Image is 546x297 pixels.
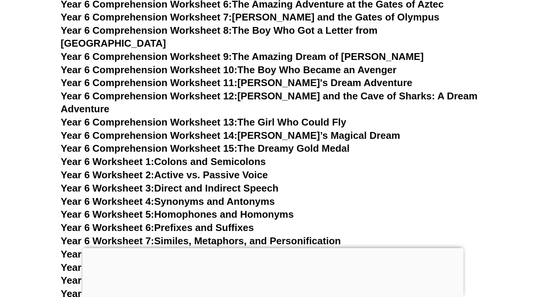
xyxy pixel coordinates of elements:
[61,156,154,167] span: Year 6 Worksheet 1:
[61,116,346,128] a: Year 6 Comprehension Worksheet 13:The Girl Who Could Fly
[61,222,154,233] span: Year 6 Worksheet 6:
[61,11,439,23] a: Year 6 Comprehension Worksheet 7:[PERSON_NAME] and the Gates of Olympus
[61,130,400,141] a: Year 6 Comprehension Worksheet 14:[PERSON_NAME]’s Magical Dream
[61,156,266,167] a: Year 6 Worksheet 1:Colons and Semicolons
[61,90,477,115] a: Year 6 Comprehension Worksheet 12:[PERSON_NAME] and the Cave of Sharks: A Dream Adventure
[83,248,464,295] iframe: Advertisement
[61,90,237,102] span: Year 6 Comprehension Worksheet 12:
[61,222,254,233] a: Year 6 Worksheet 6:Prefixes and Suffixes
[61,169,154,181] span: Year 6 Worksheet 2:
[61,25,378,49] a: Year 6 Comprehension Worksheet 8:The Boy Who Got a Letter from [GEOGRAPHIC_DATA]
[61,51,232,62] span: Year 6 Comprehension Worksheet 9:
[61,248,154,260] span: Year 6 Worksheet 8:
[61,25,232,36] span: Year 6 Comprehension Worksheet 8:
[61,235,154,247] span: Year 6 Worksheet 7:
[61,51,424,62] a: Year 6 Comprehension Worksheet 9:The Amazing Dream of [PERSON_NAME]
[61,235,341,247] a: Year 6 Worksheet 7:Similes, Metaphors, and Personification
[61,77,412,88] a: Year 6 Comprehension Worksheet 11:[PERSON_NAME]'s Dream Adventure
[61,77,237,88] span: Year 6 Comprehension Worksheet 11:
[61,169,268,181] a: Year 6 Worksheet 2:Active vs. Passive Voice
[61,143,237,154] span: Year 6 Comprehension Worksheet 15:
[61,275,160,286] span: Year 6 Worksheet 10:
[61,11,232,23] span: Year 6 Comprehension Worksheet 7:
[61,262,323,273] a: Year 6 Worksheet 9:Complex and Compound Sentences
[61,116,237,128] span: Year 6 Comprehension Worksheet 13:
[61,64,237,75] span: Year 6 Comprehension Worksheet 10:
[61,182,278,194] a: Year 6 Worksheet 3:Direct and Indirect Speech
[61,209,294,220] a: Year 6 Worksheet 5:Homophones and Homonyms
[61,248,281,260] a: Year 6 Worksheet 8:Idioms and Their Meanings
[416,211,546,297] iframe: Chat Widget
[61,209,154,220] span: Year 6 Worksheet 5:
[61,143,350,154] a: Year 6 Comprehension Worksheet 15:The Dreamy Gold Medal
[61,262,154,273] span: Year 6 Worksheet 9:
[61,275,274,286] a: Year 6 Worksheet 10:Subject-Verb Agreement
[61,130,237,141] span: Year 6 Comprehension Worksheet 14:
[61,182,154,194] span: Year 6 Worksheet 3:
[61,64,397,75] a: Year 6 Comprehension Worksheet 10:The Boy Who Became an Avenger
[61,196,154,207] span: Year 6 Worksheet 4:
[61,196,275,207] a: Year 6 Worksheet 4:Synonyms and Antonyms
